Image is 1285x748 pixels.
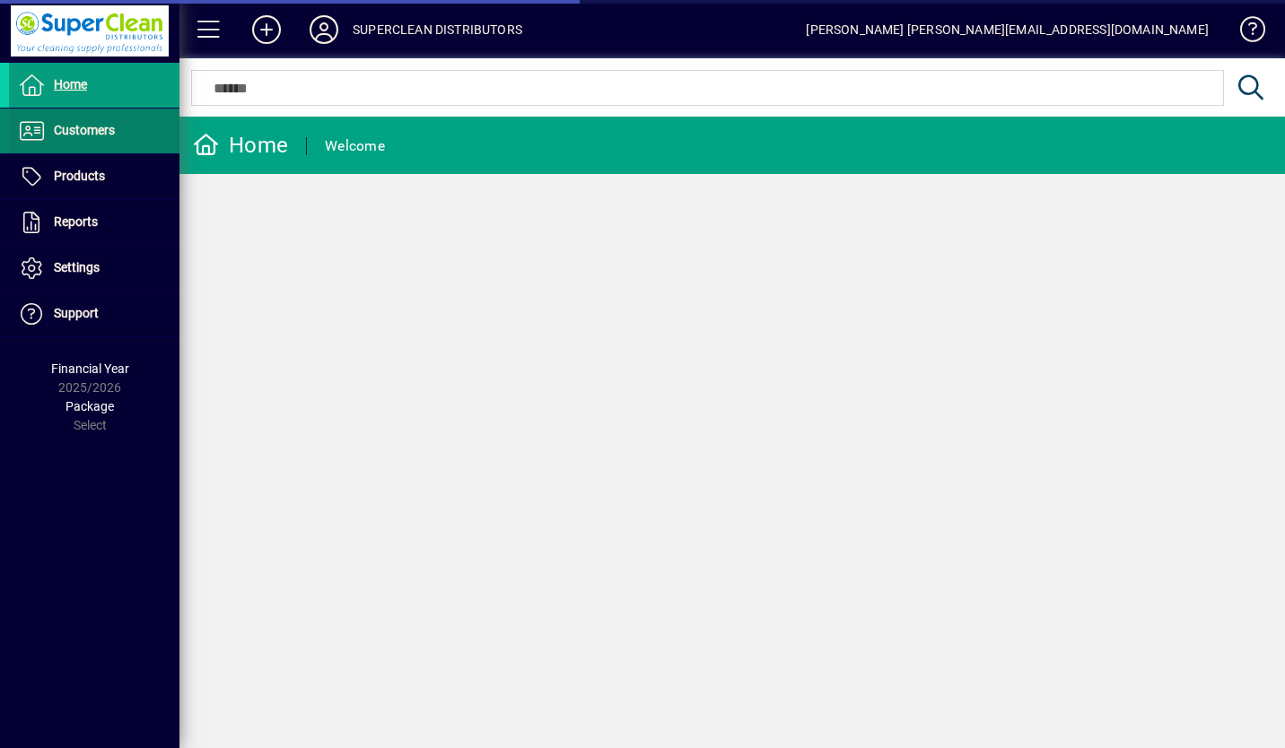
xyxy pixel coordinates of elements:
[193,131,288,160] div: Home
[9,109,179,153] a: Customers
[295,13,353,46] button: Profile
[238,13,295,46] button: Add
[54,123,115,137] span: Customers
[9,200,179,245] a: Reports
[9,154,179,199] a: Products
[54,306,99,320] span: Support
[9,291,179,336] a: Support
[1227,4,1263,62] a: Knowledge Base
[51,361,129,376] span: Financial Year
[54,169,105,183] span: Products
[325,132,385,161] div: Welcome
[353,15,522,44] div: SUPERCLEAN DISTRIBUTORS
[9,246,179,291] a: Settings
[54,77,87,91] span: Home
[54,214,98,229] span: Reports
[66,399,114,413] span: Package
[54,260,100,274] span: Settings
[806,15,1209,44] div: [PERSON_NAME] [PERSON_NAME][EMAIL_ADDRESS][DOMAIN_NAME]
